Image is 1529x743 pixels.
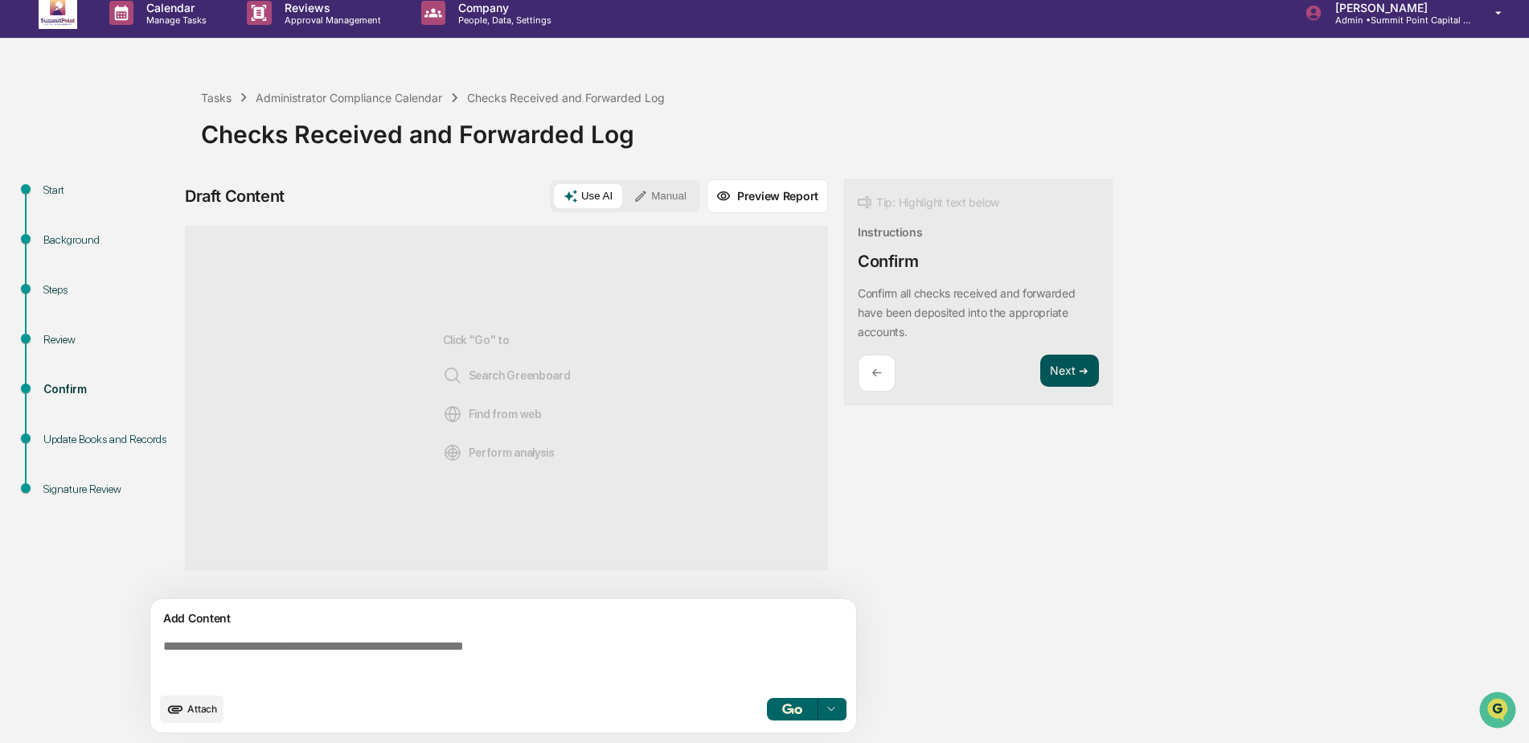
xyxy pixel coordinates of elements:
p: Confirm all checks received and forwarded have been deposited into the appropriate accounts. [858,286,1076,339]
div: Steps [43,281,175,298]
p: How can we help? [16,34,293,60]
a: Powered byPylon [113,272,195,285]
div: Draft Content [185,187,285,206]
div: Tip: Highlight text below [858,193,999,212]
p: Reviews [272,1,389,14]
div: Instructions [858,225,923,239]
span: Attestations [133,203,199,219]
span: Preclearance [32,203,104,219]
img: 1746055101610-c473b297-6a78-478c-a979-82029cc54cd1 [16,123,45,152]
span: Attach [187,703,217,715]
div: Confirm [43,381,175,398]
div: Confirm [858,252,918,271]
button: upload document [160,696,223,723]
div: Tasks [201,91,232,105]
img: Go [782,704,801,714]
span: Pylon [160,273,195,285]
span: Search Greenboard [443,366,571,385]
div: Review [43,331,175,348]
button: Preview Report [707,179,828,213]
a: 🖐️Preclearance [10,196,110,225]
div: Update Books and Records [43,431,175,448]
p: Company [445,1,560,14]
div: Administrator Compliance Calendar [256,91,442,105]
iframe: Open customer support [1478,690,1521,733]
a: 🗄️Attestations [110,196,206,225]
img: Analysis [443,443,462,462]
button: Go [767,698,818,720]
div: 🗄️ [117,204,129,217]
p: Calendar [133,1,215,14]
button: Manual [624,184,696,208]
button: Use AI [554,184,622,208]
p: Admin • Summit Point Capital Management [1322,14,1472,26]
div: We're available if you need us! [55,139,203,152]
div: Checks Received and Forwarded Log [201,107,1521,149]
div: Checks Received and Forwarded Log [467,91,665,105]
div: Signature Review [43,481,175,498]
button: Start new chat [273,128,293,147]
img: Search [443,366,462,385]
button: Next ➔ [1040,355,1099,388]
p: Approval Management [272,14,389,26]
span: Perform analysis [443,443,555,462]
span: Data Lookup [32,233,101,249]
span: Find from web [443,404,542,424]
p: [PERSON_NAME] [1322,1,1472,14]
div: 🖐️ [16,204,29,217]
div: Background [43,232,175,248]
div: 🔎 [16,235,29,248]
div: Click "Go" to [443,252,571,544]
div: Add Content [160,609,846,628]
div: Start new chat [55,123,264,139]
a: 🔎Data Lookup [10,227,108,256]
div: Start [43,182,175,199]
p: People, Data, Settings [445,14,560,26]
img: Web [443,404,462,424]
p: ← [871,365,882,380]
p: Manage Tasks [133,14,215,26]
